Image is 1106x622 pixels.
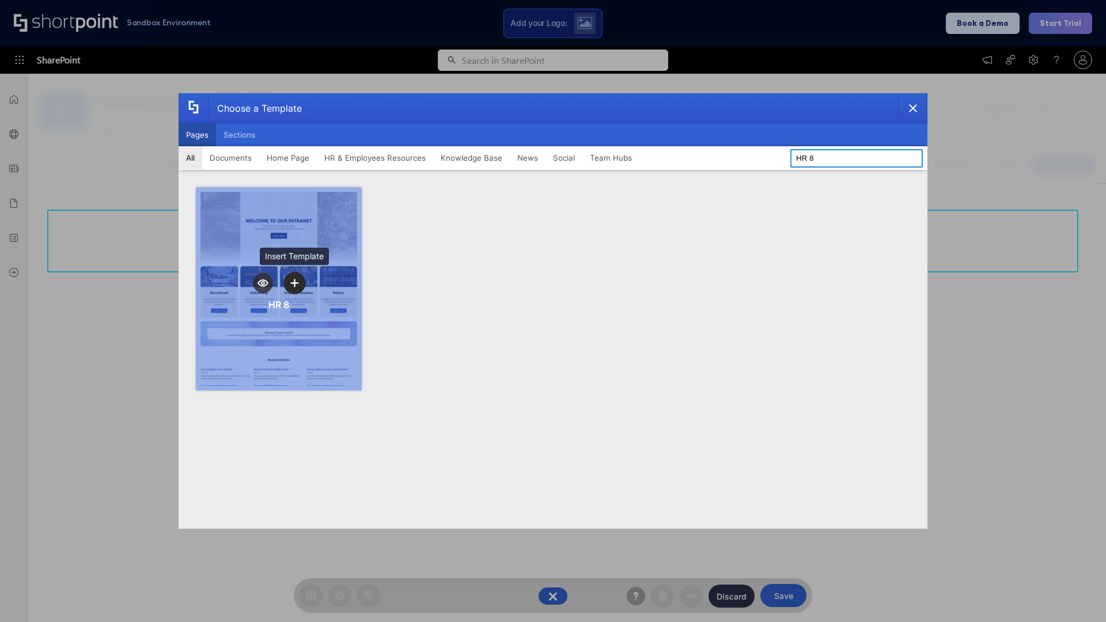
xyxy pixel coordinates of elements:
[510,146,546,169] button: News
[433,146,510,169] button: Knowledge Base
[216,123,263,146] button: Sections
[268,299,289,310] div: HR 8
[790,149,923,168] input: Search
[1048,567,1106,622] iframe: Chat Widget
[179,146,202,169] button: All
[202,146,259,169] button: Documents
[582,146,639,169] button: Team Hubs
[546,146,582,169] button: Social
[179,123,216,146] button: Pages
[317,146,433,169] button: HR & Employees Resources
[259,146,317,169] button: Home Page
[179,93,927,529] div: template selector
[208,94,302,123] div: Choose a Template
